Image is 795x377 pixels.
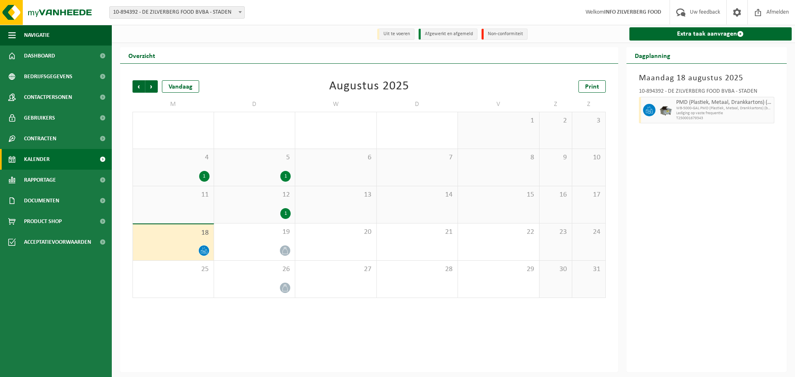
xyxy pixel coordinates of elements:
span: Kalender [24,149,50,170]
td: W [295,97,377,112]
span: 23 [544,228,568,237]
span: 8 [462,153,535,162]
span: WB-5000-GAL PMD (Plastiek, Metaal, Drankkartons) (bedrijven) [676,106,772,111]
span: 3 [576,116,601,125]
span: 30 [544,265,568,274]
span: 27 [299,265,372,274]
td: D [214,97,296,112]
span: Bedrijfsgegevens [24,66,72,87]
li: Non-conformiteit [482,29,528,40]
span: Lediging op vaste frequentie [676,111,772,116]
span: 15 [462,190,535,199]
span: Product Shop [24,211,62,232]
span: 12 [218,190,291,199]
span: 24 [576,228,601,237]
span: T250001679343 [676,116,772,121]
span: 22 [462,228,535,237]
h3: Maandag 18 augustus 2025 [639,72,775,84]
img: WB-5000-GAL-GY-01 [660,104,672,116]
td: Z [540,97,573,112]
td: Z [572,97,605,112]
span: 28 [381,265,454,274]
span: Documenten [24,190,59,211]
span: 10-894392 - DE ZILVERBERG FOOD BVBA - STADEN [109,6,245,19]
li: Afgewerkt en afgemeld [419,29,477,40]
div: 1 [199,171,210,182]
span: 25 [137,265,210,274]
span: 16 [544,190,568,199]
h2: Dagplanning [626,47,679,63]
span: Contactpersonen [24,87,72,108]
span: PMD (Plastiek, Metaal, Drankkartons) (bedrijven) [676,99,772,106]
span: 14 [381,190,454,199]
a: Extra taak aanvragen [629,27,792,41]
span: Volgende [145,80,158,93]
span: 31 [576,265,601,274]
strong: INFO ZILVERBERG FOOD [604,9,661,15]
a: Print [578,80,606,93]
span: 17 [576,190,601,199]
h2: Overzicht [120,47,164,63]
span: Rapportage [24,170,56,190]
span: 10-894392 - DE ZILVERBERG FOOD BVBA - STADEN [110,7,244,18]
span: 7 [381,153,454,162]
span: 21 [381,228,454,237]
td: M [132,97,214,112]
span: 29 [462,265,535,274]
span: 1 [462,116,535,125]
span: 20 [299,228,372,237]
span: 4 [137,153,210,162]
span: Gebruikers [24,108,55,128]
span: Navigatie [24,25,50,46]
span: 10 [576,153,601,162]
span: Print [585,84,599,90]
li: Uit te voeren [377,29,414,40]
div: 1 [280,208,291,219]
div: 10-894392 - DE ZILVERBERG FOOD BVBA - STADEN [639,89,775,97]
span: 6 [299,153,372,162]
span: 19 [218,228,291,237]
span: Acceptatievoorwaarden [24,232,91,252]
div: 1 [280,171,291,182]
span: 5 [218,153,291,162]
td: V [458,97,540,112]
span: 9 [544,153,568,162]
span: 26 [218,265,291,274]
div: Augustus 2025 [329,80,409,93]
div: Vandaag [162,80,199,93]
span: Vorige [132,80,145,93]
span: Dashboard [24,46,55,66]
span: 11 [137,190,210,199]
span: 18 [137,228,210,238]
span: 2 [544,116,568,125]
span: Contracten [24,128,56,149]
td: D [377,97,458,112]
span: 13 [299,190,372,199]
